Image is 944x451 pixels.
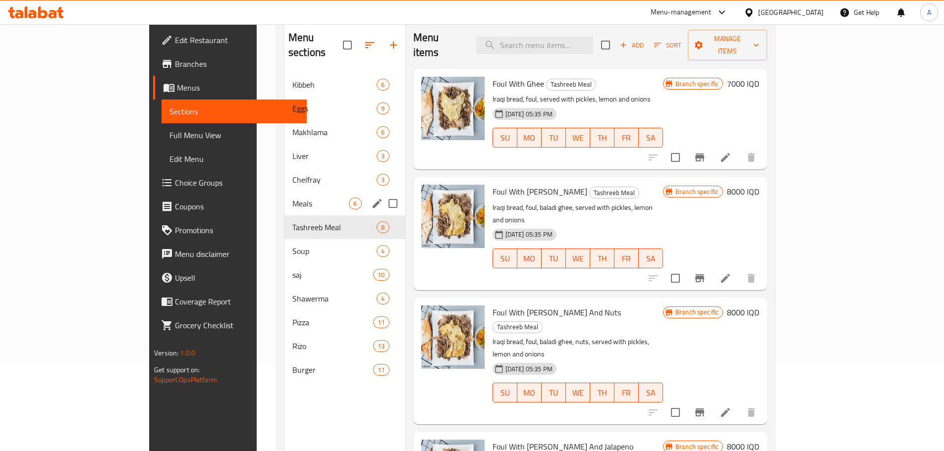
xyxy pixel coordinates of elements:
[542,383,566,402] button: TU
[292,126,377,138] span: Makhlama
[374,342,389,351] span: 13
[671,79,722,89] span: Branch specific
[292,364,373,376] div: Burger
[175,319,299,331] span: Grocery Checklist
[292,174,377,186] span: Chelfray
[547,79,596,90] span: Tashreeb Meal
[162,123,307,147] a: Full Menu View
[570,386,586,400] span: WE
[497,386,513,400] span: SU
[688,401,712,424] button: Branch-specific-item
[153,290,307,313] a: Coverage Report
[292,316,373,328] span: Pizza
[688,30,767,60] button: Manage items
[284,263,405,287] div: saj10
[284,192,405,215] div: Meals6edit
[493,128,517,148] button: SU
[639,249,663,268] button: SA
[175,224,299,236] span: Promotions
[546,386,562,400] span: TU
[175,58,299,70] span: Branches
[370,196,385,211] button: edit
[154,363,200,376] span: Get support on:
[292,293,377,304] span: Shawerma
[349,199,361,208] span: 6
[614,249,639,268] button: FR
[292,102,377,114] span: Eggs
[720,151,731,163] a: Edit menu item
[175,248,299,260] span: Menu disclaimer
[493,336,663,360] p: Iraqi bread, foul, baladi ghee, nuts, served with pickles, lemon and onions
[153,195,307,218] a: Coupons
[542,249,566,268] button: TU
[688,146,712,169] button: Branch-specific-item
[292,340,373,352] span: Rizo
[739,401,763,424] button: delete
[688,266,712,290] button: Branch-specific-item
[292,221,377,233] span: Tashreeb Meal
[154,373,217,386] a: Support.OpsPlatform
[493,321,543,333] div: Tashreeb Meal
[175,296,299,307] span: Coverage Report
[501,109,556,119] span: [DATE] 05:35 PM
[292,198,349,209] span: Meals
[654,40,681,51] span: Sort
[614,128,639,148] button: FR
[566,249,590,268] button: WE
[493,383,517,402] button: SU
[377,294,389,303] span: 4
[374,270,389,280] span: 10
[284,168,405,192] div: Chelfray3
[153,218,307,242] a: Promotions
[616,38,648,53] span: Add item
[284,334,405,358] div: Rizo13
[570,131,586,145] span: WE
[618,251,635,266] span: FR
[177,82,299,94] span: Menus
[648,38,688,53] span: Sort items
[618,386,635,400] span: FR
[377,151,389,161] span: 3
[153,52,307,76] a: Branches
[501,364,556,374] span: [DATE] 05:35 PM
[570,251,586,266] span: WE
[758,7,824,18] div: [GEOGRAPHIC_DATA]
[643,251,659,266] span: SA
[175,272,299,284] span: Upsell
[292,269,373,281] span: saj
[421,185,485,248] img: Foul With Baladi Ghee
[292,150,377,162] div: Liver
[337,35,358,55] span: Select all sections
[671,187,722,197] span: Branch specific
[618,131,635,145] span: FR
[651,6,712,18] div: Menu-management
[373,316,389,328] div: items
[497,251,513,266] span: SU
[377,128,389,137] span: 6
[374,318,389,327] span: 11
[377,245,389,257] div: items
[292,79,377,91] span: Kibbeh
[493,184,587,199] span: Foul With [PERSON_NAME]
[169,105,299,117] span: Sections
[413,30,465,60] h2: Menu items
[377,174,389,186] div: items
[153,242,307,266] a: Menu disclaimer
[720,272,731,284] a: Edit menu item
[377,221,389,233] div: items
[180,347,195,359] span: 1.0.0
[671,307,722,317] span: Branch specific
[618,40,645,51] span: Add
[284,358,405,382] div: Burger11
[665,147,686,168] span: Select to update
[377,175,389,185] span: 3
[739,266,763,290] button: delete
[377,247,389,256] span: 4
